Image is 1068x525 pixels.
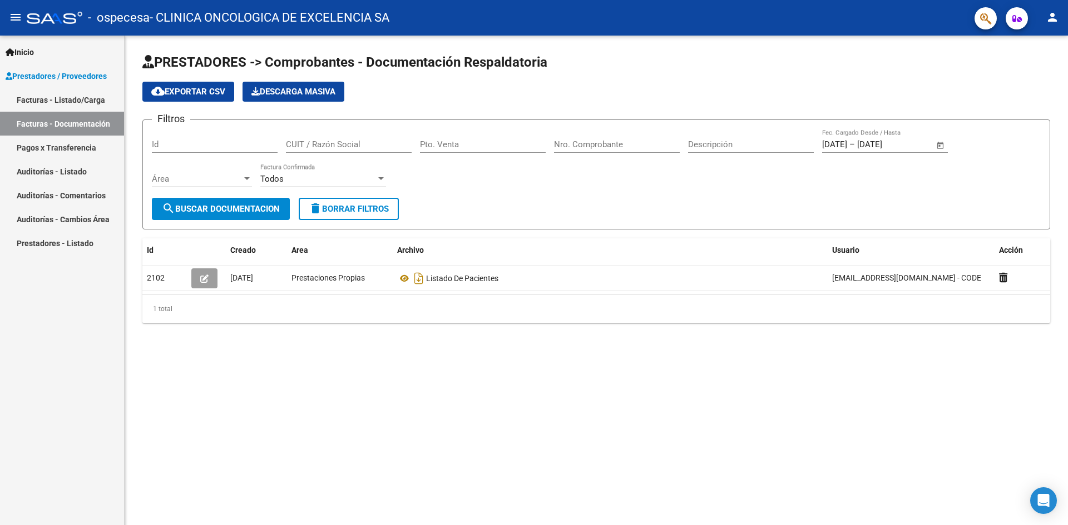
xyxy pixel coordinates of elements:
datatable-header-cell: Id [142,238,187,262]
span: - ospecesa [88,6,150,30]
button: Buscar Documentacion [152,198,290,220]
span: [DATE] [230,273,253,282]
span: Buscar Documentacion [162,204,280,214]
mat-icon: delete [309,202,322,215]
span: Exportar CSV [151,87,225,97]
span: Prestaciones Propias [291,273,365,282]
i: Descargar documento [412,269,426,287]
span: Area [291,246,308,254]
span: Id [147,246,154,254]
span: Borrar Filtros [309,204,389,214]
span: – [849,139,855,149]
mat-icon: search [162,202,175,215]
span: Todos [260,174,284,184]
input: Fecha inicio [822,139,847,149]
button: Borrar Filtros [299,198,399,220]
span: 2102 [147,273,165,282]
datatable-header-cell: Archivo [393,238,828,262]
span: Descarga Masiva [251,87,335,97]
app-download-masive: Descarga masiva de comprobantes (adjuntos) [243,82,344,102]
span: Creado [230,246,256,254]
button: Descarga Masiva [243,82,344,102]
span: PRESTADORES -> Comprobantes - Documentación Respaldatoria [142,54,547,70]
datatable-header-cell: Usuario [828,238,995,262]
mat-icon: person [1046,11,1059,24]
span: [EMAIL_ADDRESS][DOMAIN_NAME] - CODE [832,273,981,282]
datatable-header-cell: Area [287,238,393,262]
datatable-header-cell: Creado [226,238,287,262]
mat-icon: menu [9,11,22,24]
span: Prestadores / Proveedores [6,70,107,82]
button: Exportar CSV [142,82,234,102]
input: Fecha fin [857,139,911,149]
span: - CLINICA ONCOLOGICA DE EXCELENCIA SA [150,6,389,30]
button: Open calendar [934,139,947,152]
h3: Filtros [152,111,190,127]
div: Open Intercom Messenger [1030,487,1057,514]
span: Área [152,174,242,184]
span: Archivo [397,246,424,254]
div: 1 total [142,295,1050,323]
span: Listado De Pacientes [426,274,498,283]
span: Inicio [6,46,34,58]
datatable-header-cell: Acción [995,238,1050,262]
mat-icon: cloud_download [151,84,165,98]
span: Usuario [832,246,859,254]
span: Acción [999,246,1023,254]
